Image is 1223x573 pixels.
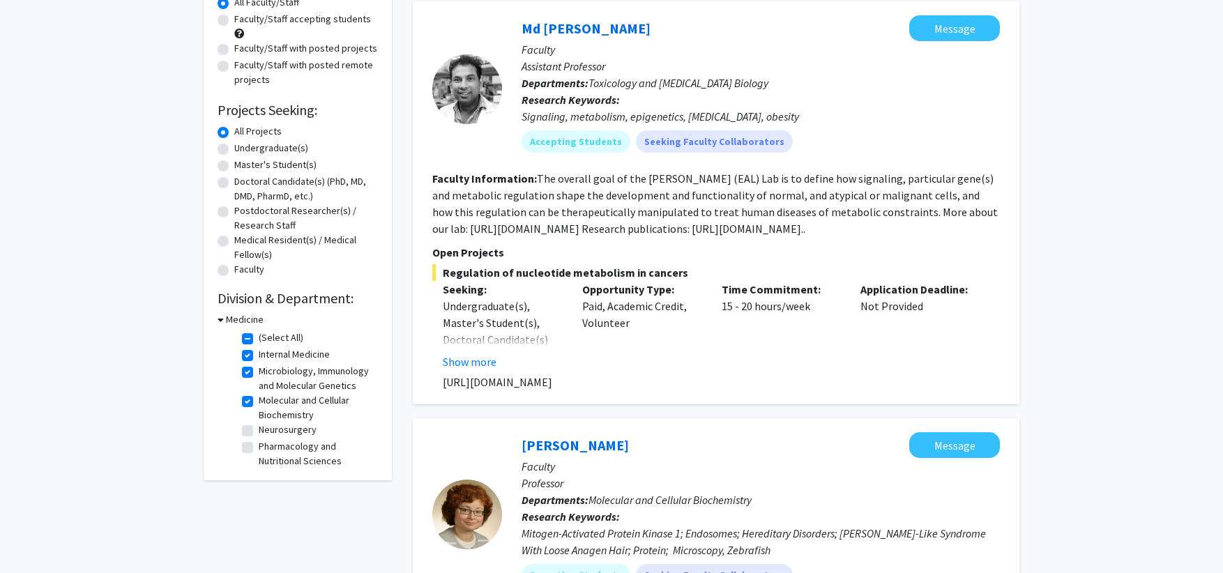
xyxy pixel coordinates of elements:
[522,493,588,507] b: Departments:
[218,290,378,307] h2: Division & Department:
[259,330,303,345] label: (Select All)
[443,281,561,298] p: Seeking:
[234,174,378,204] label: Doctoral Candidate(s) (PhD, MD, DMD, PharmD, etc.)
[522,475,1000,491] p: Professor
[572,281,711,370] div: Paid, Academic Credit, Volunteer
[234,41,377,56] label: Faculty/Staff with posted projects
[226,312,264,327] h3: Medicine
[218,102,378,119] h2: Projects Seeking:
[259,393,374,422] label: Molecular and Cellular Biochemistry
[722,281,840,298] p: Time Commitment:
[443,374,1000,390] p: [URL][DOMAIN_NAME]
[588,493,752,507] span: Molecular and Cellular Biochemistry
[522,76,588,90] b: Departments:
[234,58,378,87] label: Faculty/Staff with posted remote projects
[443,353,496,370] button: Show more
[909,15,1000,41] button: Message Md Eunus Ali
[259,347,330,362] label: Internal Medicine
[10,510,59,563] iframe: Chat
[636,130,793,153] mat-chip: Seeking Faculty Collaborators
[234,262,264,277] label: Faculty
[432,171,537,185] b: Faculty Information:
[522,108,1000,125] div: Signaling, metabolism, epigenetics, [MEDICAL_DATA], obesity
[234,12,371,26] label: Faculty/Staff accepting students
[234,204,378,233] label: Postdoctoral Researcher(s) / Research Staff
[432,264,1000,281] span: Regulation of nucleotide metabolism in cancers
[259,439,374,468] label: Pharmacology and Nutritional Sciences
[259,422,317,437] label: Neurosurgery
[432,171,998,236] fg-read-more: The overall goal of the [PERSON_NAME] (EAL) Lab is to define how signaling, particular gene(s) an...
[234,124,282,139] label: All Projects
[522,525,1000,558] div: Mitogen-Activated Protein Kinase 1; Endosomes; Hereditary Disorders; [PERSON_NAME]-Like Syndrome ...
[234,158,317,172] label: Master's Student(s)
[860,281,979,298] p: Application Deadline:
[234,141,308,155] label: Undergraduate(s)
[443,298,561,431] div: Undergraduate(s), Master's Student(s), Doctoral Candidate(s) (PhD, MD, DMD, PharmD, etc.), Postdo...
[259,364,374,393] label: Microbiology, Immunology and Molecular Genetics
[522,58,1000,75] p: Assistant Professor
[522,458,1000,475] p: Faculty
[234,233,378,262] label: Medical Resident(s) / Medical Fellow(s)
[588,76,768,90] span: Toxicology and [MEDICAL_DATA] Biology
[909,432,1000,458] button: Message Emilia Galperin
[522,436,629,454] a: [PERSON_NAME]
[850,281,989,370] div: Not Provided
[522,510,620,524] b: Research Keywords:
[522,93,620,107] b: Research Keywords:
[522,20,651,37] a: Md [PERSON_NAME]
[582,281,701,298] p: Opportunity Type:
[522,41,1000,58] p: Faculty
[711,281,851,370] div: 15 - 20 hours/week
[522,130,630,153] mat-chip: Accepting Students
[432,244,1000,261] p: Open Projects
